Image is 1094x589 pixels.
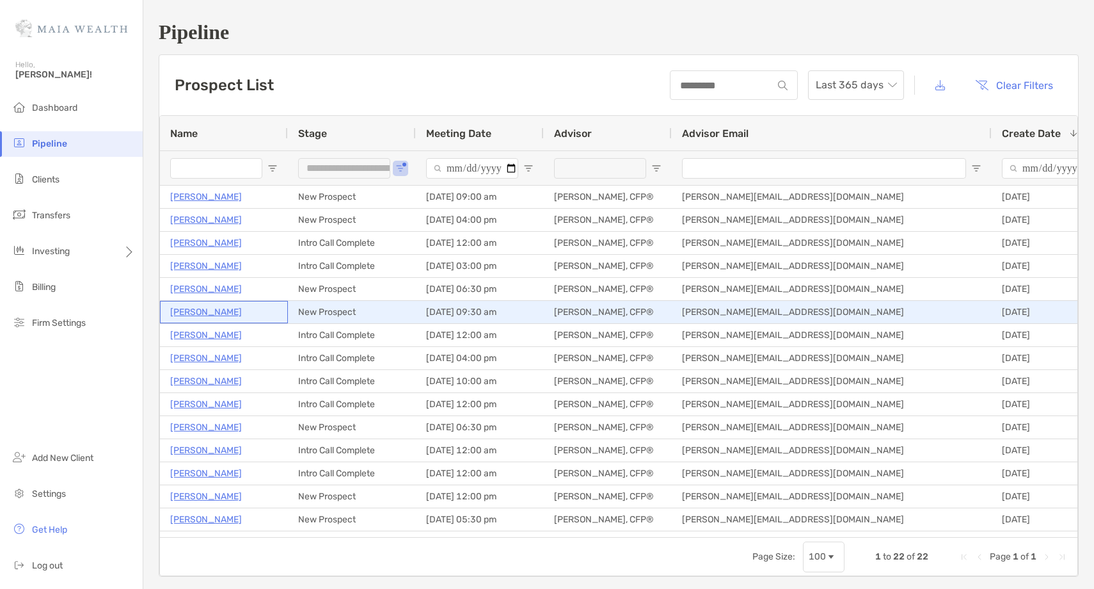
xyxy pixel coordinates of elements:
[416,232,544,254] div: [DATE] 12:00 am
[288,485,416,508] div: New Prospect
[288,508,416,531] div: New Prospect
[752,551,795,562] div: Page Size:
[672,416,992,439] div: [PERSON_NAME][EMAIL_ADDRESS][DOMAIN_NAME]
[32,282,56,293] span: Billing
[544,278,672,300] div: [PERSON_NAME], CFP®
[544,209,672,231] div: [PERSON_NAME], CFP®
[288,255,416,277] div: Intro Call Complete
[974,552,985,562] div: Previous Page
[395,163,406,173] button: Open Filter Menu
[544,232,672,254] div: [PERSON_NAME], CFP®
[288,186,416,208] div: New Prospect
[267,163,278,173] button: Open Filter Menu
[12,207,27,222] img: transfers icon
[416,324,544,346] div: [DATE] 12:00 am
[32,318,86,328] span: Firm Settings
[778,81,788,90] img: input icon
[959,552,969,562] div: First Page
[672,301,992,323] div: [PERSON_NAME][EMAIL_ADDRESS][DOMAIN_NAME]
[809,551,826,562] div: 100
[170,488,242,504] p: [PERSON_NAME]
[426,158,518,179] input: Meeting Date Filter Input
[288,439,416,462] div: Intro Call Complete
[170,465,242,481] a: [PERSON_NAME]
[672,531,992,554] div: [PERSON_NAME][EMAIL_ADDRESS][DOMAIN_NAME]
[544,347,672,369] div: [PERSON_NAME], CFP®
[416,255,544,277] div: [DATE] 03:00 pm
[32,488,66,499] span: Settings
[682,158,966,179] input: Advisor Email Filter Input
[416,347,544,369] div: [DATE] 04:00 pm
[893,551,905,562] span: 22
[170,535,242,551] a: [PERSON_NAME]
[32,102,77,113] span: Dashboard
[672,324,992,346] div: [PERSON_NAME][EMAIL_ADDRESS][DOMAIN_NAME]
[875,551,881,562] span: 1
[12,243,27,258] img: investing icon
[12,449,27,465] img: add_new_client icon
[170,327,242,343] a: [PERSON_NAME]
[1020,551,1029,562] span: of
[544,531,672,554] div: [PERSON_NAME], CFP®
[288,531,416,554] div: New Prospect
[523,163,534,173] button: Open Filter Menu
[416,416,544,439] div: [DATE] 06:30 pm
[816,71,896,99] span: Last 365 days
[416,393,544,416] div: [DATE] 12:00 pm
[175,76,274,94] h3: Prospect List
[170,235,242,251] a: [PERSON_NAME]
[170,419,242,435] a: [PERSON_NAME]
[170,189,242,205] a: [PERSON_NAME]
[288,324,416,346] div: Intro Call Complete
[672,508,992,531] div: [PERSON_NAME][EMAIL_ADDRESS][DOMAIN_NAME]
[170,442,242,458] a: [PERSON_NAME]
[170,396,242,412] a: [PERSON_NAME]
[15,5,127,51] img: Zoe Logo
[170,350,242,366] a: [PERSON_NAME]
[544,186,672,208] div: [PERSON_NAME], CFP®
[288,370,416,392] div: Intro Call Complete
[12,135,27,150] img: pipeline icon
[1042,552,1052,562] div: Next Page
[416,370,544,392] div: [DATE] 10:00 am
[544,393,672,416] div: [PERSON_NAME], CFP®
[672,255,992,277] div: [PERSON_NAME][EMAIL_ADDRESS][DOMAIN_NAME]
[170,281,242,297] a: [PERSON_NAME]
[12,278,27,294] img: billing icon
[971,163,981,173] button: Open Filter Menu
[12,171,27,186] img: clients icon
[170,373,242,389] p: [PERSON_NAME]
[416,186,544,208] div: [DATE] 09:00 am
[544,462,672,485] div: [PERSON_NAME], CFP®
[672,278,992,300] div: [PERSON_NAME][EMAIL_ADDRESS][DOMAIN_NAME]
[1002,127,1061,140] span: Create Date
[416,439,544,462] div: [DATE] 12:00 am
[32,174,59,185] span: Clients
[1013,551,1019,562] span: 1
[12,521,27,537] img: get-help icon
[288,462,416,485] div: Intro Call Complete
[288,301,416,323] div: New Prospect
[1002,158,1094,179] input: Create Date Filter Input
[170,512,242,528] a: [PERSON_NAME]
[170,304,242,320] a: [PERSON_NAME]
[1057,552,1067,562] div: Last Page
[544,485,672,508] div: [PERSON_NAME], CFP®
[288,232,416,254] div: Intro Call Complete
[170,258,242,274] a: [PERSON_NAME]
[672,186,992,208] div: [PERSON_NAME][EMAIL_ADDRESS][DOMAIN_NAME]
[544,301,672,323] div: [PERSON_NAME], CFP®
[32,246,70,257] span: Investing
[15,69,135,80] span: [PERSON_NAME]!
[883,551,891,562] span: to
[12,485,27,501] img: settings icon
